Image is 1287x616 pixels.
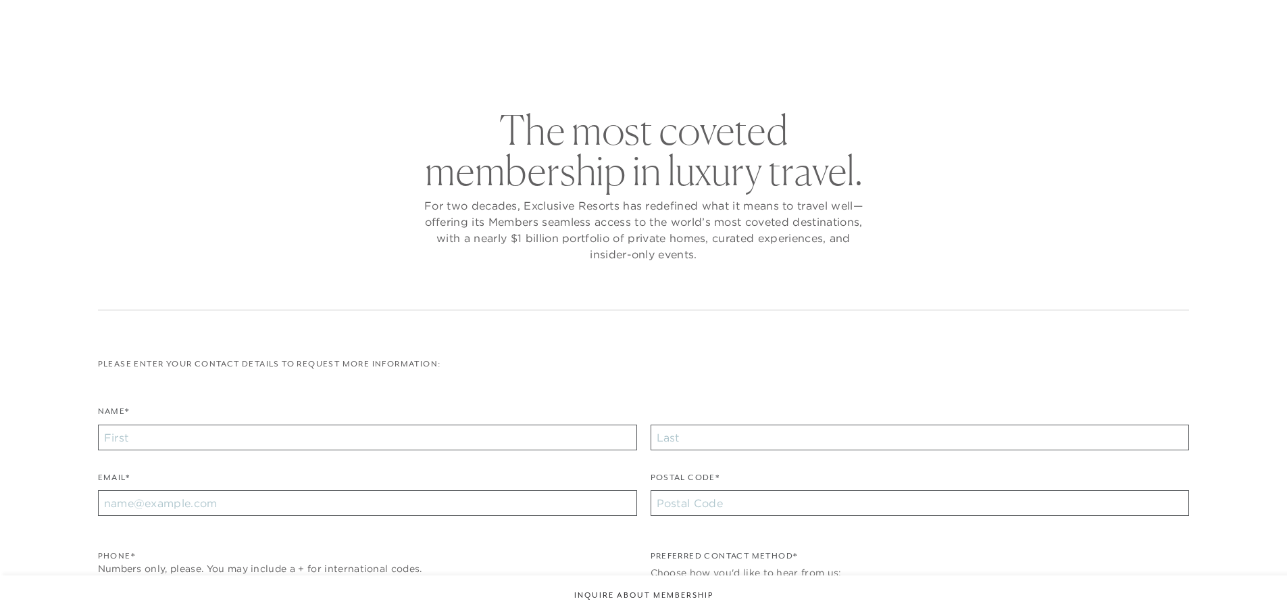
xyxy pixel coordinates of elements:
div: Numbers only, please. You may include a + for international codes. [98,562,637,576]
label: Postal Code* [651,471,720,491]
input: name@example.com [98,490,637,516]
div: Phone* [98,550,637,563]
legend: Preferred Contact Method* [651,550,798,569]
input: First [98,425,637,450]
input: Last [651,425,1190,450]
input: Postal Code [651,490,1190,516]
div: Choose how you'd like to hear from us: [651,566,1190,580]
p: For two decades, Exclusive Resorts has redefined what it means to travel well—offering its Member... [421,197,867,262]
p: Please enter your contact details to request more information: [98,358,1190,371]
button: Open navigation [1215,16,1233,26]
h2: The most coveted membership in luxury travel. [421,110,867,191]
label: Name* [98,405,130,425]
label: Email* [98,471,130,491]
